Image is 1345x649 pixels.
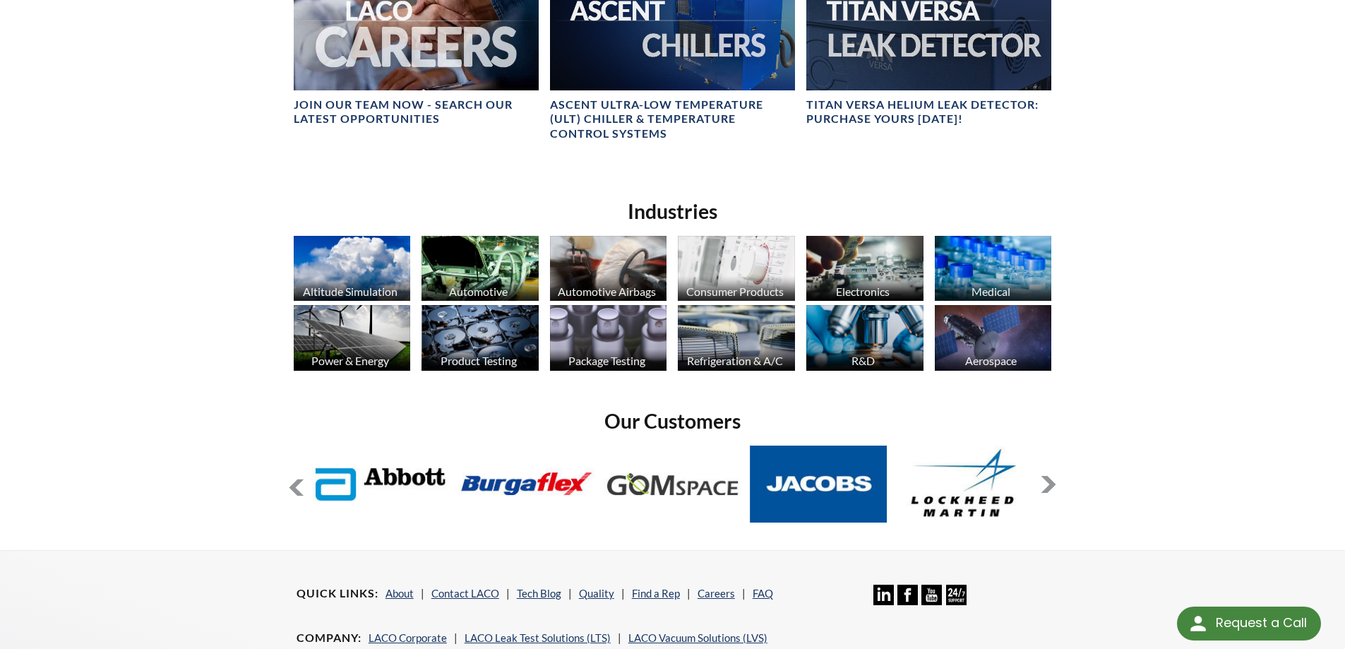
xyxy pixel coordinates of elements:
img: industry_Automotive_670x376.jpg [422,236,539,302]
h2: Industries [288,198,1058,225]
div: Automotive Airbags [548,285,666,298]
a: R&D [806,305,923,374]
a: Consumer Products [678,236,795,305]
img: Lockheed-Martin.jpg [896,446,1034,523]
div: Altitude Simulation [292,285,410,298]
a: Automotive Airbags [550,236,667,305]
div: Automotive [419,285,537,298]
a: Careers [698,587,735,600]
img: industry_HVAC_670x376.jpg [678,305,795,371]
a: LACO Leak Test Solutions (LTS) [465,631,611,644]
img: Jacobs.jpg [750,446,887,523]
a: Package Testing [550,305,667,374]
a: Tech Blog [517,587,561,600]
img: industry_Auto-Airbag_670x376.jpg [550,236,667,302]
h4: TITAN VERSA Helium Leak Detector: Purchase Yours [DATE]! [806,97,1051,127]
img: industry_AltitudeSim_670x376.jpg [294,236,411,302]
img: industry_Medical_670x376.jpg [935,236,1052,302]
a: Find a Rep [632,587,680,600]
div: Request a Call [1216,607,1307,639]
img: Abbott-Labs.jpg [312,446,450,523]
a: Aerospace [935,305,1052,374]
div: Power & Energy [292,354,410,367]
a: LACO Vacuum Solutions (LVS) [628,631,767,644]
a: About [385,587,414,600]
img: Burgaflex.jpg [458,446,596,523]
h4: Company [297,631,361,645]
h2: Our Customers [288,408,1058,434]
div: Package Testing [548,354,666,367]
h4: Join our team now - SEARCH OUR LATEST OPPORTUNITIES [294,97,539,127]
img: Artboard_1.jpg [935,305,1052,371]
div: Aerospace [933,354,1051,367]
div: Refrigeration & A/C [676,354,794,367]
img: industry_Power-2_670x376.jpg [294,305,411,371]
img: 24/7 Support Icon [946,585,967,605]
div: Medical [933,285,1051,298]
img: industry_Package_670x376.jpg [550,305,667,371]
a: Refrigeration & A/C [678,305,795,374]
a: LACO Corporate [369,631,447,644]
div: Electronics [804,285,922,298]
a: FAQ [753,587,773,600]
a: Contact LACO [431,587,499,600]
a: Altitude Simulation [294,236,411,305]
h4: Ascent Ultra-Low Temperature (ULT) Chiller & Temperature Control Systems [550,97,795,141]
a: Electronics [806,236,923,305]
img: industry_Consumer_670x376.jpg [678,236,795,302]
a: Quality [579,587,614,600]
div: Product Testing [419,354,537,367]
a: Power & Energy [294,305,411,374]
div: R&D [804,354,922,367]
h4: Quick Links [297,586,378,601]
img: industry_Electronics_670x376.jpg [806,236,923,302]
a: Medical [935,236,1052,305]
div: Request a Call [1177,607,1321,641]
img: industry_R_D_670x376.jpg [806,305,923,371]
a: Product Testing [422,305,539,374]
img: round button [1187,612,1209,635]
a: Automotive [422,236,539,305]
a: 24/7 Support [946,595,967,607]
img: GOM-Space.jpg [604,446,741,523]
div: Consumer Products [676,285,794,298]
img: industry_ProductTesting_670x376.jpg [422,305,539,371]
